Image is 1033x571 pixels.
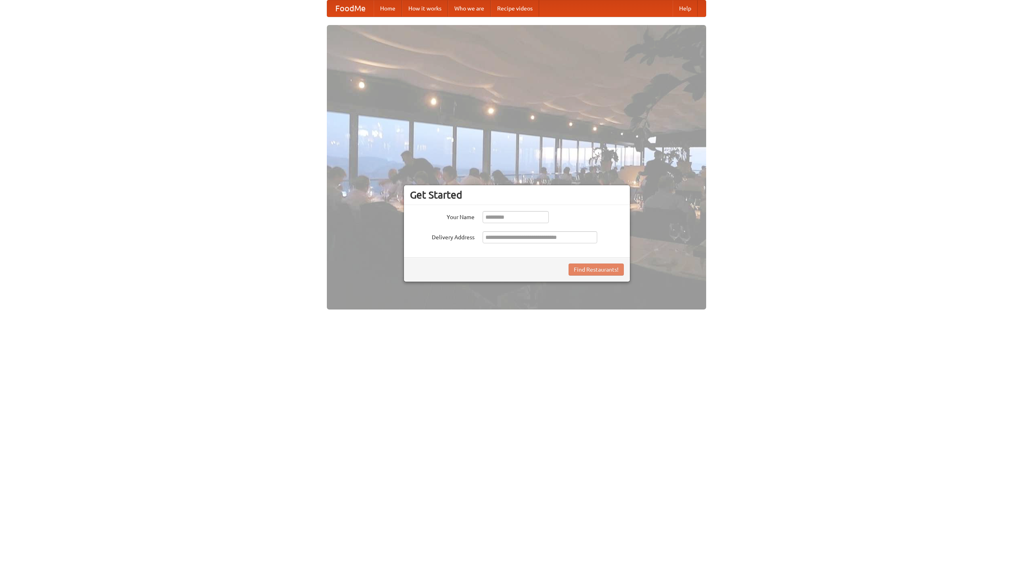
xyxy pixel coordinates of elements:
a: Recipe videos [491,0,539,17]
label: Delivery Address [410,231,475,241]
a: How it works [402,0,448,17]
a: Who we are [448,0,491,17]
button: Find Restaurants! [569,264,624,276]
h3: Get Started [410,189,624,201]
a: Help [673,0,698,17]
a: FoodMe [327,0,374,17]
label: Your Name [410,211,475,221]
a: Home [374,0,402,17]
